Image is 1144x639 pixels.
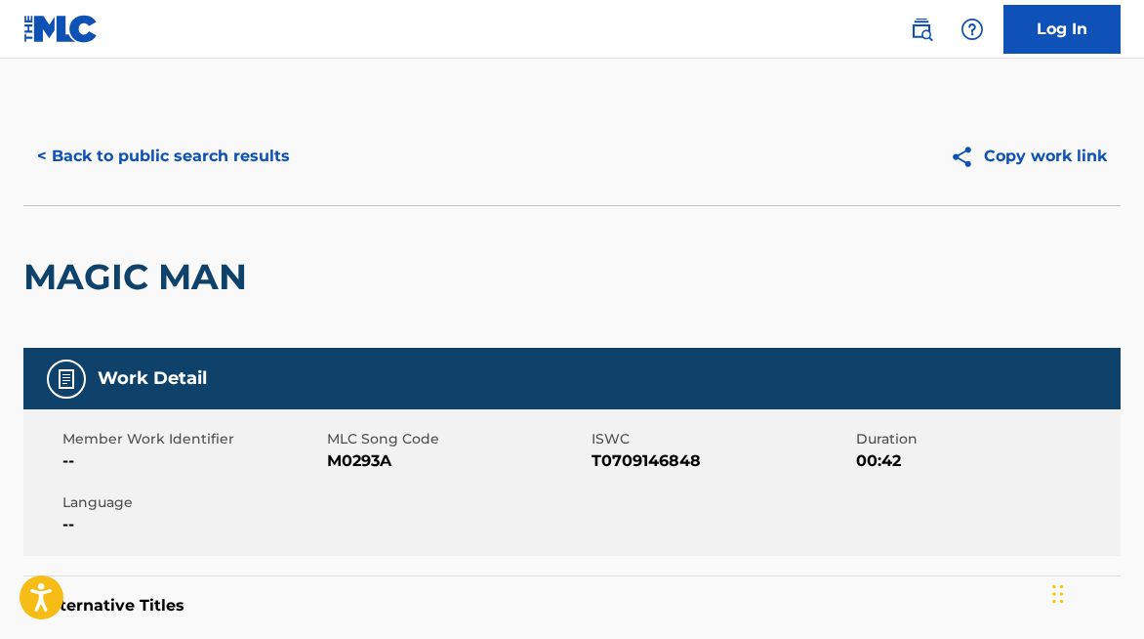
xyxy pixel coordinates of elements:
[856,449,1116,473] span: 00:42
[62,429,322,449] span: Member Work Identifier
[62,492,322,513] span: Language
[960,18,984,41] img: help
[327,449,587,473] span: M0293A
[1003,5,1121,54] a: Log In
[62,513,322,536] span: --
[327,429,587,449] span: MLC Song Code
[62,449,322,473] span: --
[1046,545,1144,639] iframe: Chat Widget
[953,10,992,49] div: Help
[23,132,304,181] button: < Back to public search results
[592,429,851,449] span: ISWC
[950,145,984,169] img: Copy work link
[98,367,207,390] h5: Work Detail
[55,367,78,391] img: Work Detail
[23,255,257,299] h2: MAGIC MAN
[910,18,933,41] img: search
[856,429,1116,449] span: Duration
[592,449,851,473] span: T0709146848
[936,132,1121,181] button: Copy work link
[23,15,99,43] img: MLC Logo
[1052,565,1064,623] div: Drag
[43,596,1101,616] h5: Alternative Titles
[902,10,941,49] a: Public Search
